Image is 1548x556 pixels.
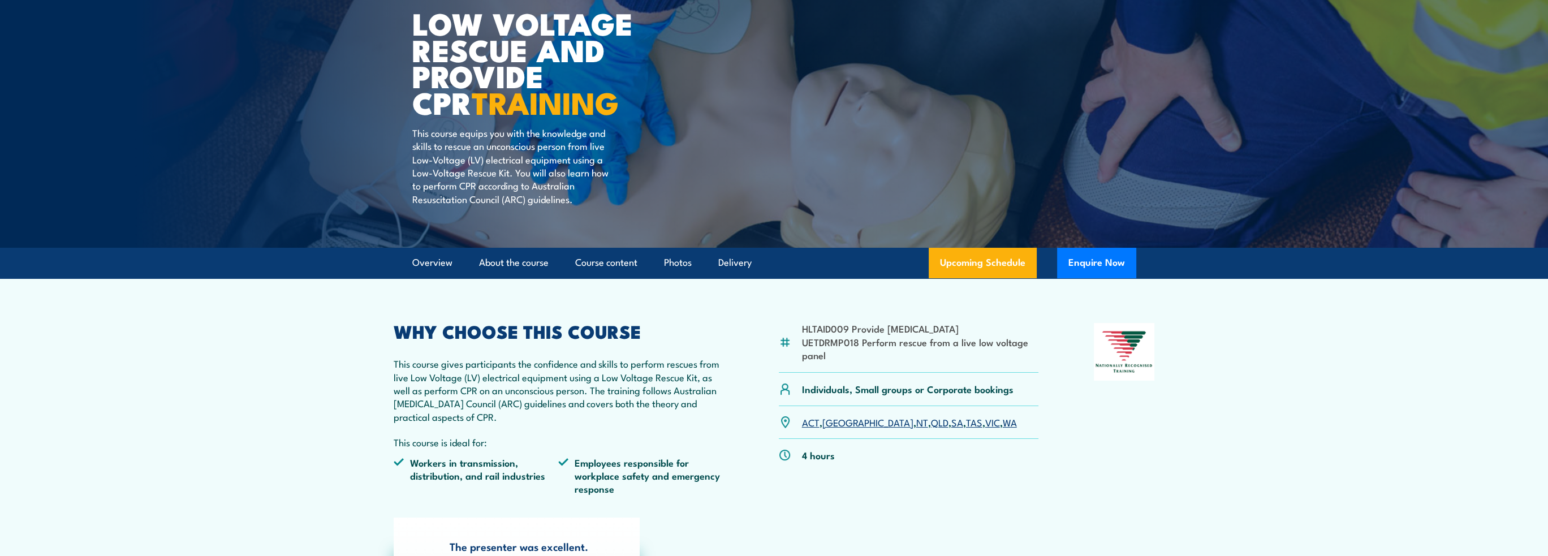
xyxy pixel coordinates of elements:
strong: TRAINING [472,78,619,125]
p: 4 hours [802,449,835,462]
a: [GEOGRAPHIC_DATA] [822,415,913,429]
a: VIC [985,415,1000,429]
a: About the course [479,248,549,278]
p: This course gives participants the confidence and skills to perform rescues from live Low Voltage... [394,357,724,423]
a: Delivery [718,248,752,278]
a: ACT [802,415,820,429]
li: Employees responsible for workplace safety and emergency response [558,456,723,495]
p: This course is ideal for: [394,436,724,449]
li: Workers in transmission, distribution, and rail industries [394,456,559,495]
h1: Low Voltage Rescue and Provide CPR [412,10,692,115]
p: Individuals, Small groups or Corporate bookings [802,382,1014,395]
a: Course content [575,248,637,278]
p: This course equips you with the knowledge and skills to rescue an unconscious person from live Lo... [412,126,619,205]
a: SA [951,415,963,429]
button: Enquire Now [1057,248,1136,278]
h2: WHY CHOOSE THIS COURSE [394,323,724,339]
li: UETDRMP018 Perform rescue from a live low voltage panel [802,335,1039,362]
a: Overview [412,248,452,278]
a: WA [1003,415,1017,429]
p: , , , , , , , [802,416,1017,429]
img: Nationally Recognised Training logo. [1094,323,1155,381]
a: TAS [966,415,982,429]
a: Photos [664,248,692,278]
a: Upcoming Schedule [929,248,1037,278]
a: QLD [931,415,948,429]
li: HLTAID009 Provide [MEDICAL_DATA] [802,322,1039,335]
a: NT [916,415,928,429]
